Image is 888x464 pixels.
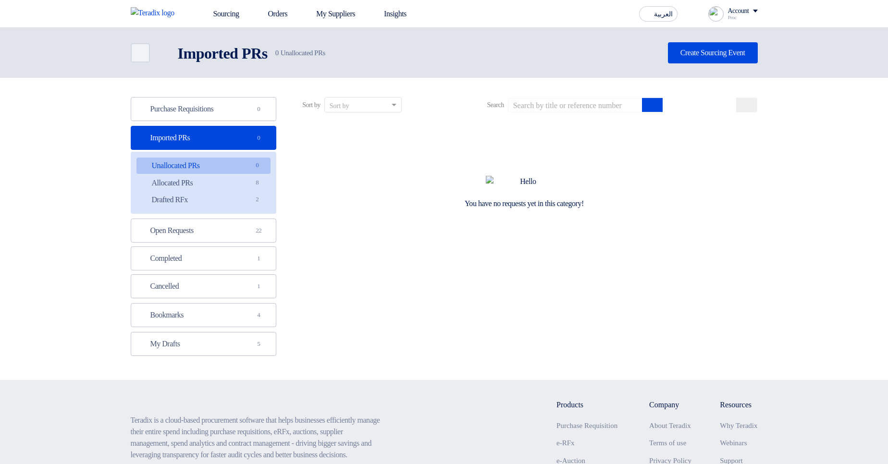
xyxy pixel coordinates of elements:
button: العربية [639,6,678,22]
a: Webinars [720,439,747,447]
a: Terms of use [649,439,686,447]
img: Hello [486,176,563,187]
a: Unallocated PRs [136,158,271,174]
a: Open Requests22 [131,219,277,243]
a: My Suppliers [295,3,363,24]
p: Teradix is a cloud-based procurement software that helps businesses efficiently manage their enti... [131,415,382,461]
div: You have no requests yet in this category! [465,199,584,209]
span: 0 [275,49,279,57]
li: Products [556,399,621,411]
span: 0 [253,104,264,114]
span: Unallocated PRs [275,48,325,59]
a: About Teradix [649,422,691,429]
a: Purchase Requisition [556,422,617,429]
span: 0 [253,133,264,143]
span: 4 [253,310,264,320]
h2: Imported PRs [178,44,268,63]
span: 8 [251,178,263,188]
li: Company [649,399,691,411]
a: Orders [247,3,295,24]
a: Insights [363,3,414,24]
a: Why Teradix [720,422,757,429]
span: 0 [251,160,263,171]
a: Purchase Requisitions0 [131,97,277,121]
li: Resources [720,399,757,411]
input: Search by title or reference number [508,98,642,112]
a: Bookmarks4 [131,303,277,327]
span: 22 [253,226,264,235]
span: 5 [253,339,264,349]
a: Completed1 [131,246,277,270]
div: Account [728,7,749,15]
span: 1 [253,254,264,263]
a: Sourcing [192,3,247,24]
a: Cancelled1 [131,274,277,298]
img: profile_test.png [708,6,724,22]
div: Sort by [330,101,349,111]
a: Imported PRs0 [131,126,277,150]
span: العربية [654,11,673,18]
div: Proc [728,15,757,20]
span: 2 [251,195,263,205]
span: 1 [253,281,264,291]
img: Teradix logo [131,7,181,19]
a: Allocated PRs [136,175,271,191]
span: Sort by [302,100,320,110]
a: Create Sourcing Event [668,42,758,63]
a: e-RFx [556,439,575,447]
span: Search [487,100,504,110]
a: Drafted RFx [136,192,271,208]
a: My Drafts5 [131,332,277,356]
